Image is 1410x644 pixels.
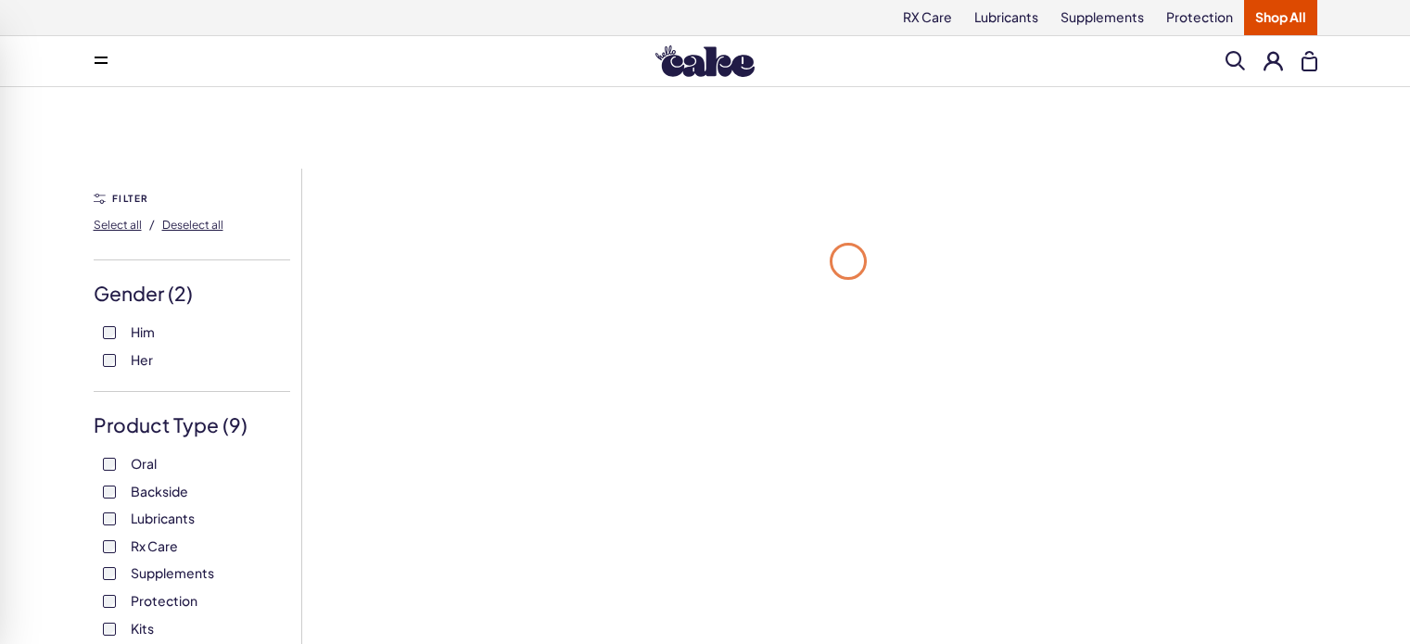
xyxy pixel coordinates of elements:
span: Rx Care [131,534,178,558]
img: Hello Cake [655,45,755,77]
input: Backside [103,486,116,499]
input: Him [103,326,116,339]
span: Deselect all [162,218,223,232]
span: Supplements [131,561,214,585]
input: Protection [103,595,116,608]
button: Deselect all [162,209,223,239]
span: Him [131,320,155,344]
input: Kits [103,623,116,636]
span: Kits [131,616,154,640]
input: Lubricants [103,512,116,525]
span: / [149,216,155,233]
span: Oral [131,451,157,475]
input: Oral [103,458,116,471]
input: Rx Care [103,540,116,553]
input: Supplements [103,567,116,580]
span: Lubricants [131,506,195,530]
button: Select all [94,209,142,239]
span: Protection [131,588,197,612]
input: Her [103,354,116,367]
span: Select all [94,218,142,232]
span: Her [131,347,153,372]
span: Backside [131,479,188,503]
